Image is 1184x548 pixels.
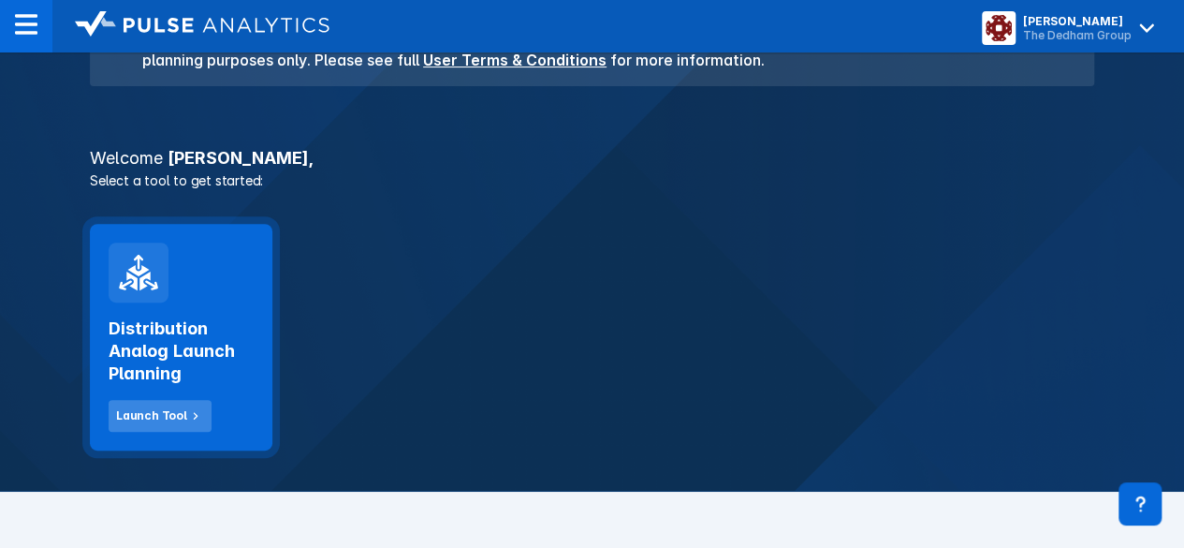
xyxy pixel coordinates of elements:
img: menu--horizontal.svg [15,13,37,36]
img: logo [75,11,329,37]
h3: [PERSON_NAME] , [79,150,1105,167]
p: Select a tool to get started: [79,170,1105,190]
img: menu button [986,15,1012,41]
div: Contact Support [1118,482,1162,526]
h2: Distribution Analog Launch Planning [109,318,254,385]
button: Launch Tool [109,400,212,432]
a: logo [52,11,329,41]
div: Launch Tool [116,407,187,424]
span: Welcome [90,148,163,168]
a: Distribution Analog Launch PlanningLaunch Tool [90,224,272,451]
div: [PERSON_NAME] [1023,14,1132,28]
div: The Dedham Group [1023,28,1132,42]
a: User Terms & Conditions [423,51,607,69]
